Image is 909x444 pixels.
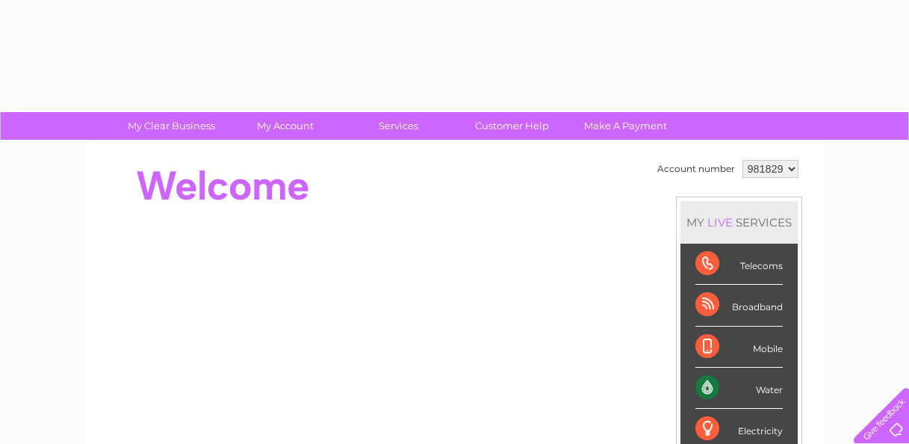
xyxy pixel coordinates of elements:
div: Telecoms [695,244,783,285]
div: MY SERVICES [680,201,798,244]
div: LIVE [704,215,736,229]
a: My Clear Business [110,112,233,140]
a: Customer Help [450,112,574,140]
div: Broadband [695,285,783,326]
td: Account number [654,156,739,182]
a: My Account [223,112,347,140]
a: Make A Payment [564,112,687,140]
div: Mobile [695,327,783,368]
div: Water [695,368,783,409]
a: Services [337,112,460,140]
